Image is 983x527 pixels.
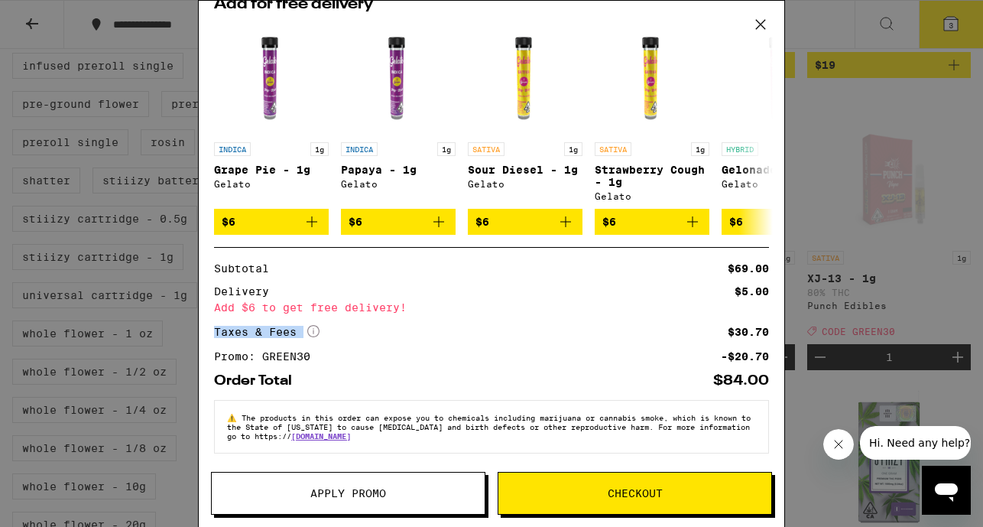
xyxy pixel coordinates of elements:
[722,164,836,176] p: Gelonade - 1g
[721,351,769,362] div: -$20.70
[468,142,504,156] p: SATIVA
[291,431,351,441] a: [DOMAIN_NAME]
[227,413,751,441] span: The products in this order can expose you to chemicals including marijuana or cannabis smoke, whi...
[468,20,582,135] img: Gelato - Sour Diesel - 1g
[722,142,758,156] p: HYBRID
[564,142,582,156] p: 1g
[595,20,709,209] a: Open page for Strawberry Cough - 1g from Gelato
[214,286,280,297] div: Delivery
[214,179,329,189] div: Gelato
[860,426,971,460] iframe: Message from company
[722,209,836,235] button: Add to bag
[437,142,456,156] p: 1g
[735,286,769,297] div: $5.00
[222,216,235,228] span: $6
[214,351,321,362] div: Promo: GREEN30
[214,209,329,235] button: Add to bag
[214,263,280,274] div: Subtotal
[922,466,971,515] iframe: Button to launch messaging window
[722,20,836,209] a: Open page for Gelonade - 1g from Gelato
[595,142,631,156] p: SATIVA
[468,209,582,235] button: Add to bag
[341,142,378,156] p: INDICA
[341,164,456,176] p: Papaya - 1g
[728,327,769,337] div: $30.70
[595,209,709,235] button: Add to bag
[227,413,242,422] span: ⚠️
[722,20,836,135] img: Gelato - Gelonade - 1g
[341,209,456,235] button: Add to bag
[602,216,616,228] span: $6
[214,302,769,313] div: Add $6 to get free delivery!
[310,142,329,156] p: 1g
[608,488,663,499] span: Checkout
[214,164,329,176] p: Grape Pie - 1g
[475,216,489,228] span: $6
[214,142,251,156] p: INDICA
[468,179,582,189] div: Gelato
[214,20,329,209] a: Open page for Grape Pie - 1g from Gelato
[728,263,769,274] div: $69.00
[595,191,709,201] div: Gelato
[595,164,709,188] p: Strawberry Cough - 1g
[595,20,709,135] img: Gelato - Strawberry Cough - 1g
[729,216,743,228] span: $6
[713,374,769,388] div: $84.00
[823,429,854,460] iframe: Close message
[214,20,329,135] img: Gelato - Grape Pie - 1g
[498,472,772,515] button: Checkout
[691,142,709,156] p: 1g
[341,179,456,189] div: Gelato
[341,20,456,135] img: Gelato - Papaya - 1g
[341,20,456,209] a: Open page for Papaya - 1g from Gelato
[211,472,485,515] button: Apply Promo
[214,325,320,339] div: Taxes & Fees
[214,374,303,388] div: Order Total
[310,488,386,499] span: Apply Promo
[349,216,362,228] span: $6
[468,20,582,209] a: Open page for Sour Diesel - 1g from Gelato
[468,164,582,176] p: Sour Diesel - 1g
[722,179,836,189] div: Gelato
